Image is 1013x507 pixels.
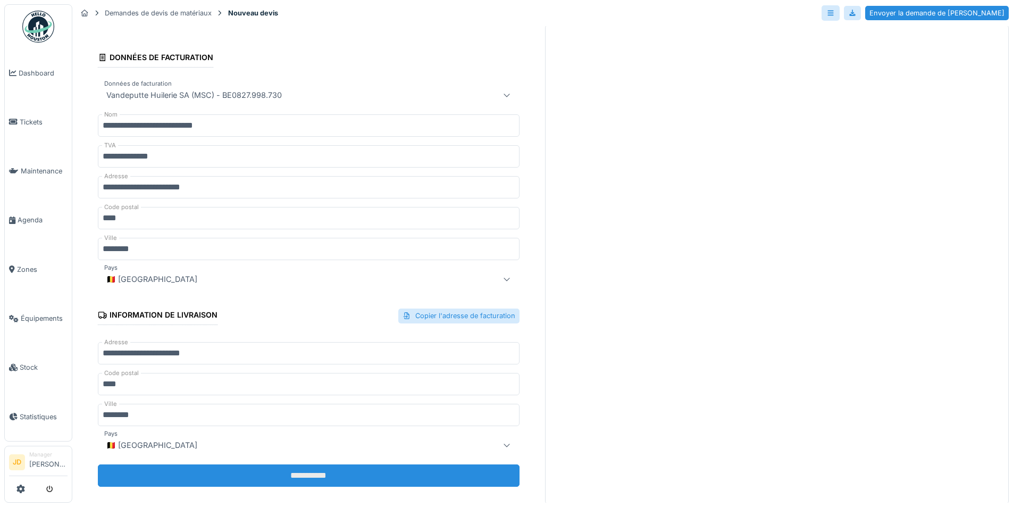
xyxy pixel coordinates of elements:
label: Pays [102,429,120,438]
a: Tickets [5,97,72,146]
span: Maintenance [21,166,68,176]
li: [PERSON_NAME] [29,451,68,473]
span: Zones [17,264,68,275]
a: Zones [5,245,72,294]
a: Agenda [5,196,72,245]
a: Stock [5,343,72,392]
span: Équipements [21,313,68,323]
a: JD Manager[PERSON_NAME] [9,451,68,476]
a: Maintenance [5,147,72,196]
div: Vandeputte Huilerie SA (MSC) - BE0827.998.730 [102,89,286,102]
a: Statistiques [5,392,72,441]
label: Ville [102,400,119,409]
span: Agenda [18,215,68,225]
label: Pays [102,263,120,272]
label: Adresse [102,172,130,181]
span: Dashboard [19,68,68,78]
label: Ville [102,234,119,243]
label: Code postal [102,203,141,212]
div: Données de facturation [98,49,213,68]
img: Badge_color-CXgf-gQk.svg [22,11,54,43]
label: Données de facturation [102,79,174,88]
label: Code postal [102,369,141,378]
div: Information de livraison [98,307,217,325]
span: Statistiques [20,412,68,422]
strong: Nouveau devis [224,8,282,18]
div: 🇧🇪 [GEOGRAPHIC_DATA] [102,273,202,286]
a: Équipements [5,294,72,343]
div: Copier l'adresse de facturation [398,309,520,323]
label: Adresse [102,338,130,347]
div: Envoyer la demande de [PERSON_NAME] [865,6,1009,20]
div: Manager [29,451,68,459]
label: TVA [102,141,118,150]
div: 🇧🇪 [GEOGRAPHIC_DATA] [102,439,202,452]
li: JD [9,454,25,470]
label: Nom [102,110,120,119]
span: Tickets [20,117,68,127]
span: Stock [20,362,68,372]
a: Dashboard [5,48,72,97]
div: Demandes de devis de matériaux [105,8,212,18]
